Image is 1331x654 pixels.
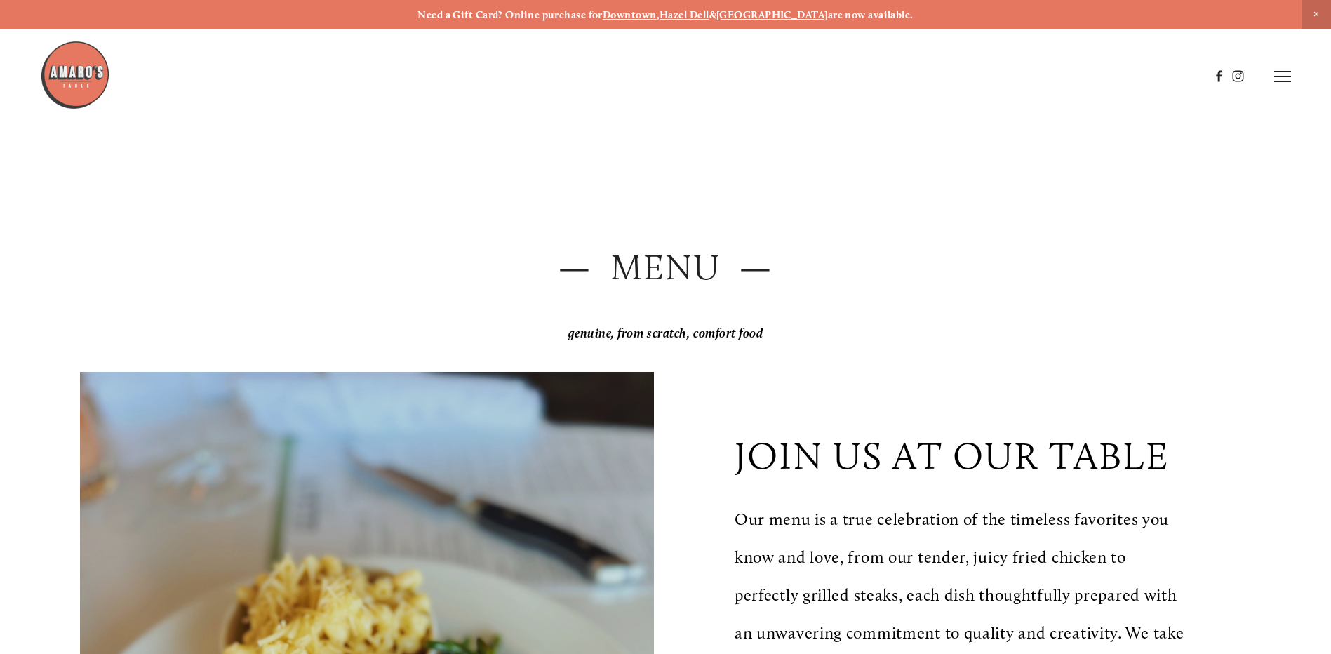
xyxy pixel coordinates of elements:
a: Hazel Dell [660,8,709,21]
a: Downtown [603,8,657,21]
p: join us at our table [735,433,1170,479]
strong: & [709,8,716,21]
strong: Need a Gift Card? Online purchase for [417,8,603,21]
strong: are now available. [828,8,914,21]
em: genuine, from scratch, comfort food [568,326,763,341]
img: Amaro's Table [40,40,110,110]
h2: — Menu — [80,243,1251,293]
a: [GEOGRAPHIC_DATA] [716,8,828,21]
strong: , [657,8,660,21]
